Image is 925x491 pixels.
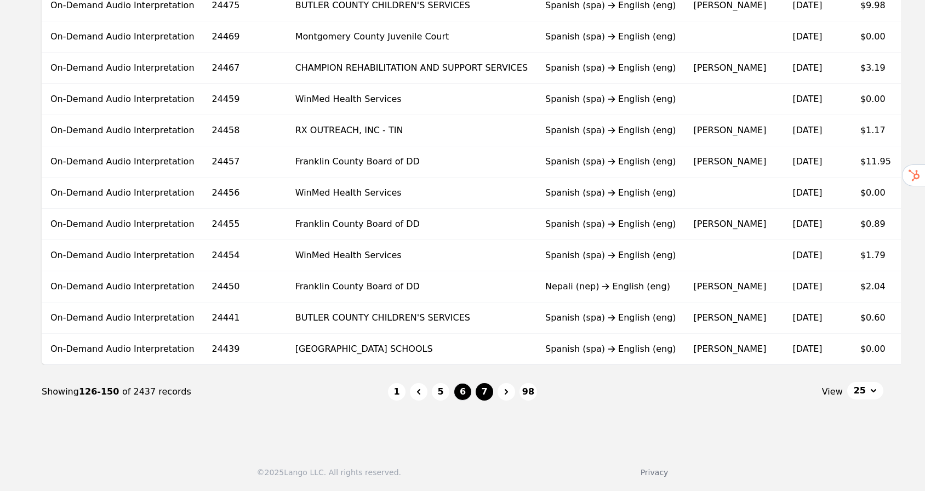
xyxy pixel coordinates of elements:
[203,115,287,146] td: 24458
[685,209,784,240] td: [PERSON_NAME]
[852,302,903,334] td: $0.60
[42,178,203,209] td: On-Demand Audio Interpretation
[793,156,823,167] time: [DATE]
[685,146,784,178] td: [PERSON_NAME]
[847,382,883,399] button: 25
[203,178,287,209] td: 24456
[545,124,676,137] div: Spanish (spa) English (eng)
[287,53,536,84] td: CHAMPION REHABILITATION AND SUPPORT SERVICES
[545,93,676,106] div: Spanish (spa) English (eng)
[287,240,536,271] td: WinMed Health Services
[852,240,903,271] td: $1.79
[852,209,903,240] td: $0.89
[793,219,823,229] time: [DATE]
[432,383,449,401] button: 5
[287,302,536,334] td: BUTLER COUNTY CHILDREN'S SERVICES
[42,385,388,398] div: Showing of 2437 records
[287,271,536,302] td: Franklin County Board of DD
[287,209,536,240] td: Franklin County Board of DD
[203,240,287,271] td: 24454
[203,334,287,365] td: 24439
[545,186,676,199] div: Spanish (spa) English (eng)
[42,53,203,84] td: On-Demand Audio Interpretation
[42,240,203,271] td: On-Demand Audio Interpretation
[685,271,784,302] td: [PERSON_NAME]
[42,21,203,53] td: On-Demand Audio Interpretation
[545,311,676,324] div: Spanish (spa) English (eng)
[793,344,823,354] time: [DATE]
[793,281,823,292] time: [DATE]
[42,302,203,334] td: On-Demand Audio Interpretation
[42,146,203,178] td: On-Demand Audio Interpretation
[793,31,823,42] time: [DATE]
[793,125,823,135] time: [DATE]
[545,155,676,168] div: Spanish (spa) English (eng)
[852,178,903,209] td: $0.00
[793,94,823,104] time: [DATE]
[42,334,203,365] td: On-Demand Audio Interpretation
[287,178,536,209] td: WinMed Health Services
[852,115,903,146] td: $1.17
[685,334,784,365] td: [PERSON_NAME]
[793,187,823,198] time: [DATE]
[203,271,287,302] td: 24450
[641,468,669,477] a: Privacy
[545,218,676,231] div: Spanish (spa) English (eng)
[287,115,536,146] td: RX OUTREACH, INC - TIN
[685,53,784,84] td: [PERSON_NAME]
[793,250,823,260] time: [DATE]
[852,146,903,178] td: $11.95
[287,334,536,365] td: [GEOGRAPHIC_DATA] SCHOOLS
[42,84,203,115] td: On-Demand Audio Interpretation
[852,53,903,84] td: $3.19
[203,84,287,115] td: 24459
[42,209,203,240] td: On-Demand Audio Interpretation
[545,61,676,75] div: Spanish (spa) English (eng)
[287,84,536,115] td: WinMed Health Services
[685,115,784,146] td: [PERSON_NAME]
[203,209,287,240] td: 24455
[852,84,903,115] td: $0.00
[852,21,903,53] td: $0.00
[42,365,883,419] nav: Page navigation
[42,271,203,302] td: On-Demand Audio Interpretation
[854,384,866,397] span: 25
[852,334,903,365] td: $0.00
[852,271,903,302] td: $2.04
[203,302,287,334] td: 24441
[203,53,287,84] td: 24467
[793,62,823,73] time: [DATE]
[545,30,676,43] div: Spanish (spa) English (eng)
[287,146,536,178] td: Franklin County Board of DD
[476,383,493,401] button: 7
[203,146,287,178] td: 24457
[822,385,843,398] span: View
[545,280,676,293] div: Nepali (nep) English (eng)
[257,467,401,478] div: © 2025 Lango LLC. All rights reserved.
[545,342,676,356] div: Spanish (spa) English (eng)
[545,249,676,262] div: Spanish (spa) English (eng)
[388,383,406,401] button: 1
[519,383,537,401] button: 98
[42,115,203,146] td: On-Demand Audio Interpretation
[287,21,536,53] td: Montgomery County Juvenile Court
[793,312,823,323] time: [DATE]
[685,302,784,334] td: [PERSON_NAME]
[203,21,287,53] td: 24469
[79,386,122,397] span: 126-150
